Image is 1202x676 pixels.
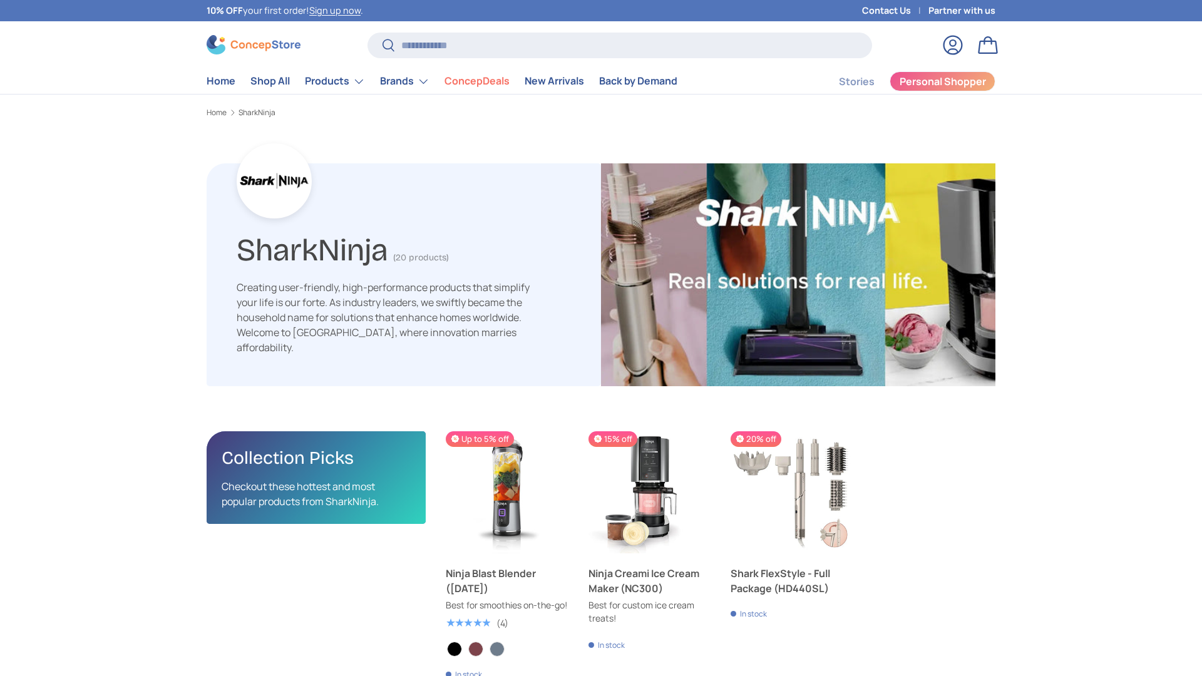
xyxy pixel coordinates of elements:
[446,431,514,447] span: Up to 5% off
[207,109,227,116] a: Home
[237,280,531,355] div: Creating user-friendly, high-performance products that simplify your life is our forte. As indust...
[525,69,584,93] a: New Arrivals
[305,69,365,94] a: Products
[207,69,677,94] nav: Primary
[446,566,568,596] a: Ninja Blast Blender ([DATE])
[588,431,637,447] span: 15% off
[237,227,388,269] h1: SharkNinja
[444,69,510,93] a: ConcepDeals
[239,109,275,116] a: SharkNinja
[222,446,411,469] h2: Collection Picks
[393,252,449,263] span: (20 products)
[890,71,995,91] a: Personal Shopper
[588,566,711,596] a: Ninja Creami Ice Cream Maker (NC300)
[207,4,243,16] strong: 10% OFF
[309,4,361,16] a: Sign up now
[250,69,290,93] a: Shop All
[809,69,995,94] nav: Secondary
[207,107,995,118] nav: Breadcrumbs
[599,69,677,93] a: Back by Demand
[372,69,437,94] summary: Brands
[928,4,995,18] a: Partner with us
[222,479,411,509] p: Checkout these hottest and most popular products from SharkNinja.
[380,69,429,94] a: Brands
[839,69,875,94] a: Stories
[297,69,372,94] summary: Products
[207,69,235,93] a: Home
[601,163,995,386] img: SharkNinja
[207,35,300,54] img: ConcepStore
[207,4,363,18] p: your first order! .
[731,431,781,447] span: 20% off
[588,431,711,554] a: Ninja Creami Ice Cream Maker (NC300)
[731,431,853,554] a: Shark FlexStyle - Full Package (HD440SL)
[862,4,928,18] a: Contact Us
[446,431,568,554] a: Ninja Blast Blender (BC151)
[900,76,986,86] span: Personal Shopper
[731,566,853,596] a: Shark FlexStyle - Full Package (HD440SL)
